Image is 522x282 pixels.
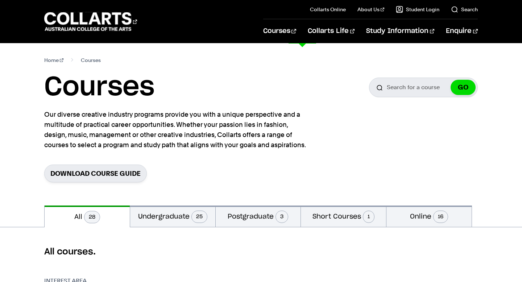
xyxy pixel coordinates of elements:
[275,211,288,223] span: 3
[363,211,374,223] span: 1
[81,55,101,65] span: Courses
[44,109,309,150] p: Our diverse creative industry programs provide you with a unique perspective and a multitude of p...
[310,6,346,13] a: Collarts Online
[433,211,448,223] span: 16
[44,71,154,104] h1: Courses
[357,6,384,13] a: About Us
[44,11,137,32] div: Go to homepage
[44,246,477,258] h2: All courses.
[191,211,207,223] span: 25
[45,206,130,227] button: All28
[308,19,355,43] a: Collarts Life
[446,19,477,43] a: Enquire
[263,19,296,43] a: Courses
[396,6,439,13] a: Student Login
[44,55,63,65] a: Home
[84,211,100,223] span: 28
[386,206,472,227] button: Online16
[301,206,386,227] button: Short Courses1
[366,19,434,43] a: Study Information
[130,206,215,227] button: Undergraduate25
[44,165,147,182] a: Download Course Guide
[369,78,478,97] input: Search for a course
[216,206,301,227] button: Postgraduate3
[451,80,476,95] button: GO
[451,6,478,13] a: Search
